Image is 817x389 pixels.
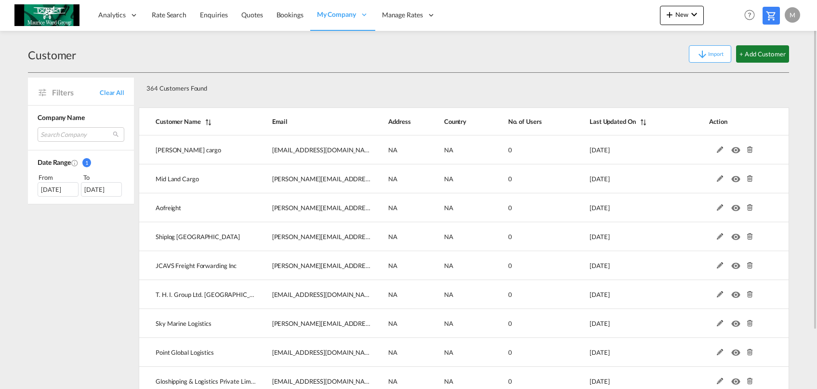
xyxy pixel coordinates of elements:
span: NA [444,262,453,269]
span: [EMAIL_ADDRESS][DOMAIN_NAME] [272,377,376,385]
span: My Company [317,10,356,19]
button: icon-plus 400-fgNewicon-chevron-down [660,6,704,25]
span: JCAVS Freight Forwarding Inc [156,262,237,269]
span: Aofreight [156,204,181,212]
td: 2025-09-29 [566,251,685,280]
md-icon: icon-eye [731,289,744,295]
span: NA [388,233,397,241]
span: [PERSON_NAME][EMAIL_ADDRESS][DOMAIN_NAME] [272,175,425,183]
th: Email [256,107,372,135]
span: NA [388,175,397,183]
span: From To [DATE][DATE] [38,173,124,197]
span: NA [388,349,397,356]
span: [PERSON_NAME] cargo [156,146,221,154]
div: M [785,7,800,23]
span: Shiplog [GEOGRAPHIC_DATA] [156,233,240,241]
td: 0 [484,193,566,222]
span: Rate Search [152,11,186,19]
md-icon: icon-eye [731,173,744,180]
md-icon: icon-eye [731,260,744,267]
img: c6e8db30f5a511eea3e1ab7543c40fcc.jpg [14,4,79,26]
span: NA [444,320,453,327]
td: 0 [484,222,566,251]
td: NA [428,251,484,280]
div: To [82,173,125,182]
th: Country [428,107,484,135]
td: 2025-10-01 [566,135,685,164]
td: ringochow@aofreight.com.hk [256,193,372,222]
td: 2025-09-26 [566,309,685,338]
div: From [38,173,80,182]
td: NA [372,280,428,309]
span: NA [444,204,453,212]
span: Manage Rates [382,10,423,20]
span: Sky Marine Logistics [156,320,211,327]
span: NA [444,146,453,154]
span: [DATE] [590,204,609,212]
button: + Add Customer [736,45,789,63]
td: maria.guzzo@skymarine.com.br [256,309,372,338]
td: 2025-09-30 [566,164,685,193]
span: Mid Land Cargo [156,175,199,183]
span: [DATE] [590,262,609,269]
span: NA [388,377,397,385]
md-icon: icon-chevron-down [688,9,700,20]
md-icon: icon-eye [731,231,744,238]
td: 0 [484,251,566,280]
div: [DATE] [38,182,79,197]
td: NA [428,338,484,367]
span: [DATE] [590,233,609,241]
td: 2025-09-30 [566,193,685,222]
span: Company Name [38,113,85,121]
span: NA [444,291,453,298]
span: Analytics [98,10,126,20]
th: Customer Name [139,107,256,135]
td: NA [372,222,428,251]
div: 364 Customers Found [143,77,721,96]
span: [EMAIL_ADDRESS][DOMAIN_NAME] [272,291,376,298]
span: 1 [82,158,91,167]
span: 0 [508,349,512,356]
td: gstanke@pointgl.com [256,338,372,367]
span: 0 [508,146,512,154]
span: 0 [508,233,512,241]
span: NA [444,233,453,241]
span: [DATE] [590,377,609,385]
th: Action [685,107,789,135]
td: 2025-09-30 [566,222,685,251]
td: 0 [484,280,566,309]
md-icon: icon-eye [731,202,744,209]
span: 0 [508,377,512,385]
th: Last Updated On [566,107,685,135]
td: NA [428,164,484,193]
span: [DATE] [590,320,609,327]
md-icon: icon-eye [731,347,744,353]
span: NA [444,175,453,183]
md-icon: icon-plus 400-fg [664,9,675,20]
span: Gloshipping & Logistics Private Limited [156,377,261,385]
md-icon: icon-eye [731,318,744,324]
th: No. of Users [484,107,566,135]
td: 2025-09-24 [566,338,685,367]
span: 0 [508,175,512,183]
span: New [664,11,700,18]
td: Sky Marine Logistics [139,309,256,338]
td: NA [372,193,428,222]
span: NA [388,291,397,298]
md-icon: icon-eye [731,144,744,151]
td: Point Global Logistics [139,338,256,367]
td: NA [372,251,428,280]
div: Customer [28,47,76,63]
span: 0 [508,320,512,327]
td: KerenS@ruthcargo.co.il [256,135,372,164]
td: T. H. I. Group Ltd. Shenzhen office [139,280,256,309]
span: [DATE] [590,175,609,183]
span: Filters [52,87,100,98]
td: NA [428,135,484,164]
div: [DATE] [81,182,122,197]
td: NA [428,193,484,222]
span: Clear All [100,88,124,97]
div: Help [741,7,763,24]
td: Mid Land Cargo [139,164,256,193]
span: [EMAIL_ADDRESS][DOMAIN_NAME] [272,146,376,154]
